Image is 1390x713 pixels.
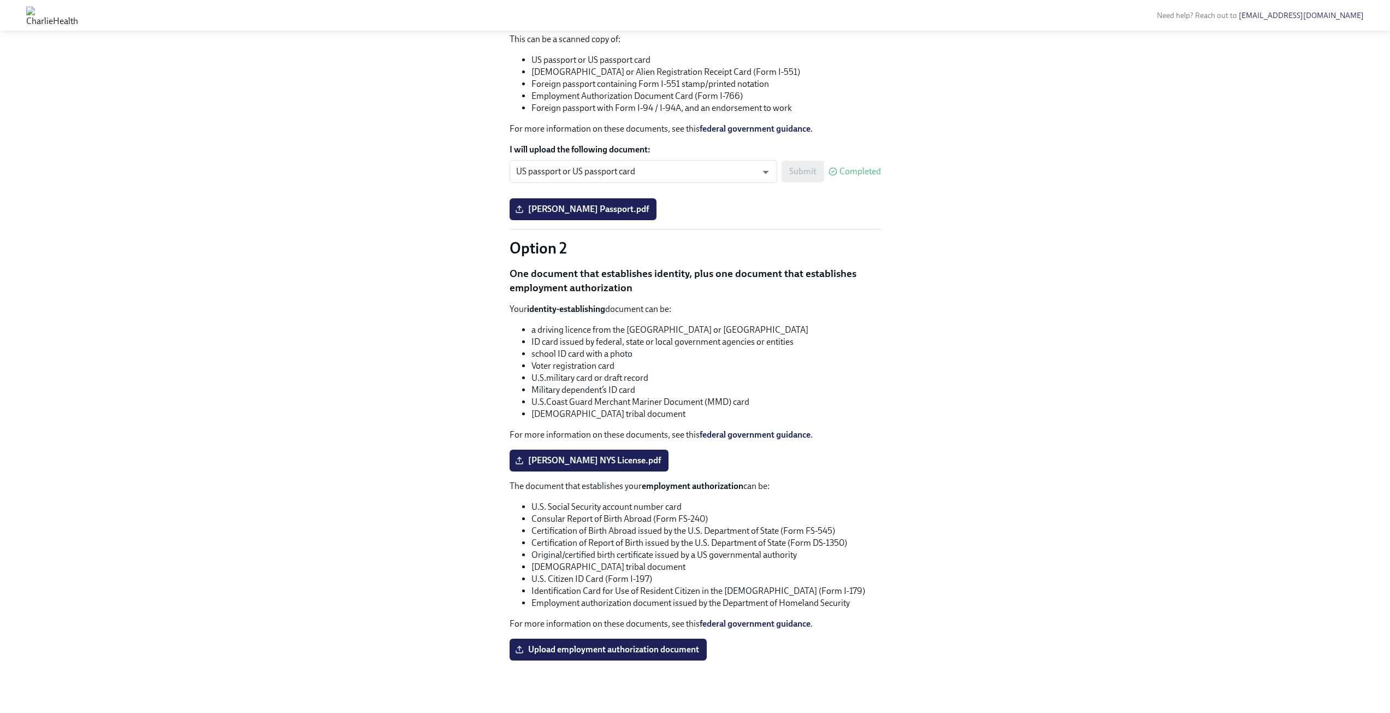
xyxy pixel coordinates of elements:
label: [PERSON_NAME] Passport.pdf [510,198,656,220]
a: [EMAIL_ADDRESS][DOMAIN_NAME] [1239,11,1364,20]
li: U.S. Social Security account number card [531,501,881,513]
span: Need help? Reach out to [1157,11,1364,20]
li: Foreign passport with Form I-94 / I-94A, and an endorsement to work [531,102,881,114]
p: Option 2 [510,238,881,258]
li: [DEMOGRAPHIC_DATA] tribal document [531,561,881,573]
span: [PERSON_NAME] NYS License.pdf [517,455,661,466]
li: ID card issued by federal, state or local government agencies or entities [531,336,881,348]
li: Certification of Report of Birth issued by the U.S. Department of State (Form DS-1350) [531,537,881,549]
span: Completed [839,167,881,176]
li: Consular Report of Birth Abroad (Form FS-240) [531,513,881,525]
li: Employment Authorization Document Card (Form I-766) [531,90,881,102]
li: Foreign passport containing Form I-551 stamp/printed notation [531,78,881,90]
p: One document that establishes identity, plus one document that establishes employment authorization [510,267,881,294]
li: [DEMOGRAPHIC_DATA] or Alien Registration Receipt Card (Form I-551) [531,66,881,78]
label: Upload employment authorization document [510,639,707,661]
a: federal government guidance [700,618,811,629]
li: Identification Card for Use of Resident Citizen in the [DEMOGRAPHIC_DATA] (Form I-179) [531,585,881,597]
p: For more information on these documents, see this . [510,429,881,441]
strong: identity-establishing [527,304,605,314]
li: [DEMOGRAPHIC_DATA] tribal document [531,408,881,420]
li: Employment authorization document issued by the Department of Homeland Security [531,597,881,609]
strong: employment authorization [642,481,743,491]
li: Voter registration card [531,360,881,372]
li: Military dependent’s ID card [531,384,881,396]
a: federal government guidance [700,429,811,440]
li: school ID card with a photo [531,348,881,360]
li: U.S.military card or draft record [531,372,881,384]
li: Original/certified birth certificate issued by a US governmental authority [531,549,881,561]
p: For more information on these documents, see this . [510,618,881,630]
span: Upload employment authorization document [517,644,699,655]
a: federal government guidance [700,123,811,134]
li: Certification of Birth Abroad issued by the U.S. Department of State (Form FS-545) [531,525,881,537]
img: CharlieHealth [26,7,78,24]
p: This can be a scanned copy of: [510,33,881,45]
div: US passport or US passport card [510,160,777,183]
li: a driving licence from the [GEOGRAPHIC_DATA] or [GEOGRAPHIC_DATA] [531,324,881,336]
p: For more information on these documents, see this . [510,123,881,135]
label: I will upload the following document: [510,144,881,156]
p: Your document can be: [510,303,881,315]
li: U.S.Coast Guard Merchant Mariner Document (MMD) card [531,396,881,408]
p: The document that establishes your can be: [510,480,881,492]
span: [PERSON_NAME] Passport.pdf [517,204,649,215]
label: [PERSON_NAME] NYS License.pdf [510,450,669,472]
li: U.S. Citizen ID Card (Form I-197) [531,573,881,585]
li: US passport or US passport card [531,54,881,66]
